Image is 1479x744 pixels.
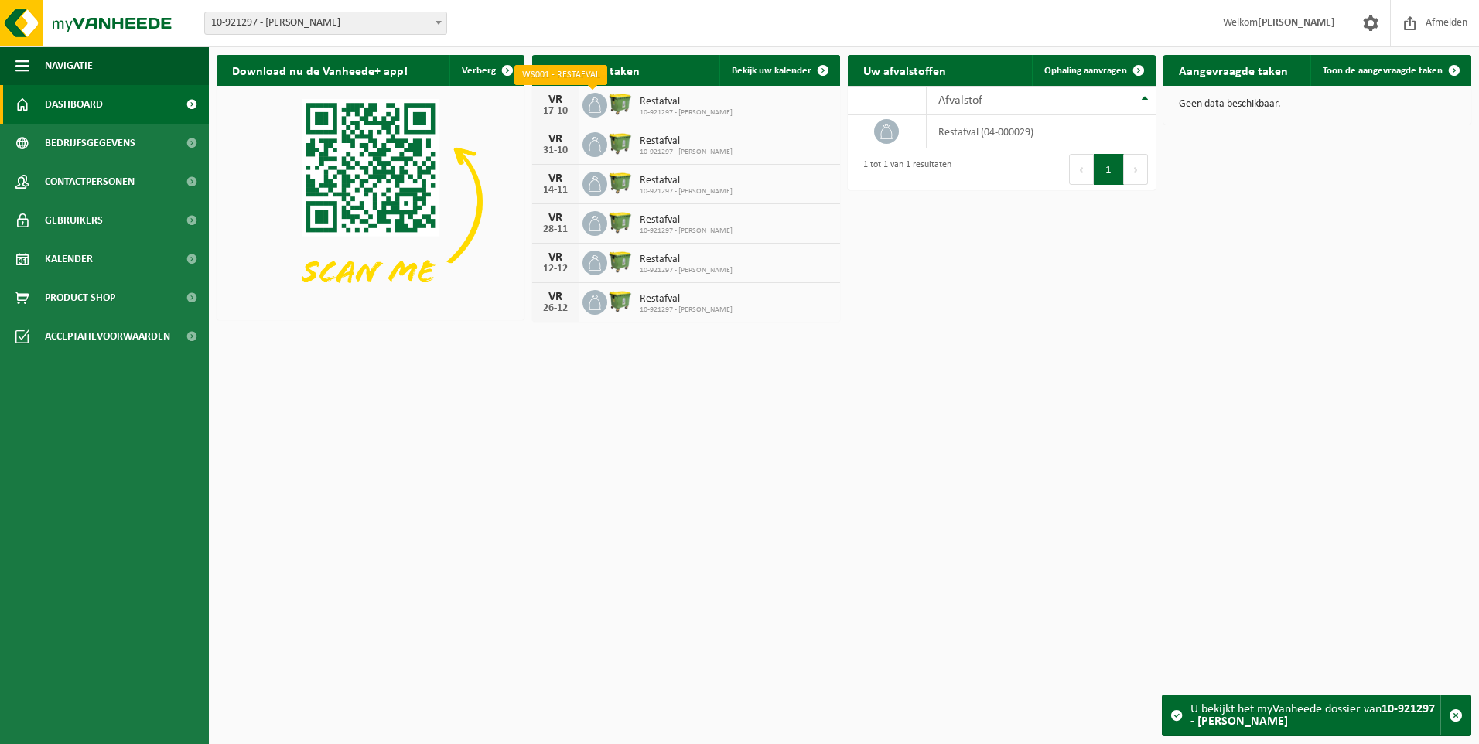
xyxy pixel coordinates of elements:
[1323,66,1443,76] span: Toon de aangevraagde taken
[1069,154,1094,185] button: Previous
[540,212,571,224] div: VR
[640,187,733,196] span: 10-921297 - [PERSON_NAME]
[607,288,634,314] img: WB-1100-HPE-GN-50
[540,264,571,275] div: 12-12
[540,172,571,185] div: VR
[1179,99,1456,110] p: Geen data beschikbaar.
[640,254,733,266] span: Restafval
[1044,66,1127,76] span: Ophaling aanvragen
[540,251,571,264] div: VR
[640,96,733,108] span: Restafval
[217,55,423,85] h2: Download nu de Vanheede+ app!
[640,108,733,118] span: 10-921297 - [PERSON_NAME]
[607,248,634,275] img: WB-1100-HPE-GN-50
[540,145,571,156] div: 31-10
[607,130,634,156] img: WB-1100-HPE-GN-50
[1094,154,1124,185] button: 1
[607,90,634,117] img: WB-1100-HPE-GN-50
[732,66,811,76] span: Bekijk uw kalender
[1310,55,1470,86] a: Toon de aangevraagde taken
[1163,55,1303,85] h2: Aangevraagde taken
[640,148,733,157] span: 10-921297 - [PERSON_NAME]
[640,266,733,275] span: 10-921297 - [PERSON_NAME]
[938,94,982,107] span: Afvalstof
[640,175,733,187] span: Restafval
[45,317,170,356] span: Acceptatievoorwaarden
[45,85,103,124] span: Dashboard
[45,162,135,201] span: Contactpersonen
[45,201,103,240] span: Gebruikers
[927,115,1156,148] td: restafval (04-000029)
[540,94,571,106] div: VR
[532,55,655,85] h2: Ingeplande taken
[856,152,951,186] div: 1 tot 1 van 1 resultaten
[607,169,634,196] img: WB-1100-HPE-GN-50
[1190,695,1440,735] div: U bekijkt het myVanheede dossier van
[1190,703,1435,728] strong: 10-921297 - [PERSON_NAME]
[640,214,733,227] span: Restafval
[640,135,733,148] span: Restafval
[1124,154,1148,185] button: Next
[540,291,571,303] div: VR
[217,86,524,317] img: Download de VHEPlus App
[540,224,571,235] div: 28-11
[540,303,571,314] div: 26-12
[848,55,962,85] h2: Uw afvalstoffen
[45,124,135,162] span: Bedrijfsgegevens
[205,12,446,34] span: 10-921297 - KRISTOF DELEERSNIJDER - OLSENE
[540,133,571,145] div: VR
[449,55,523,86] button: Verberg
[640,305,733,315] span: 10-921297 - [PERSON_NAME]
[1258,17,1335,29] strong: [PERSON_NAME]
[540,185,571,196] div: 14-11
[607,209,634,235] img: WB-1100-HPE-GN-50
[540,106,571,117] div: 17-10
[45,240,93,278] span: Kalender
[640,227,733,236] span: 10-921297 - [PERSON_NAME]
[45,278,115,317] span: Product Shop
[462,66,496,76] span: Verberg
[719,55,839,86] a: Bekijk uw kalender
[45,46,93,85] span: Navigatie
[1032,55,1154,86] a: Ophaling aanvragen
[640,293,733,305] span: Restafval
[204,12,447,35] span: 10-921297 - KRISTOF DELEERSNIJDER - OLSENE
